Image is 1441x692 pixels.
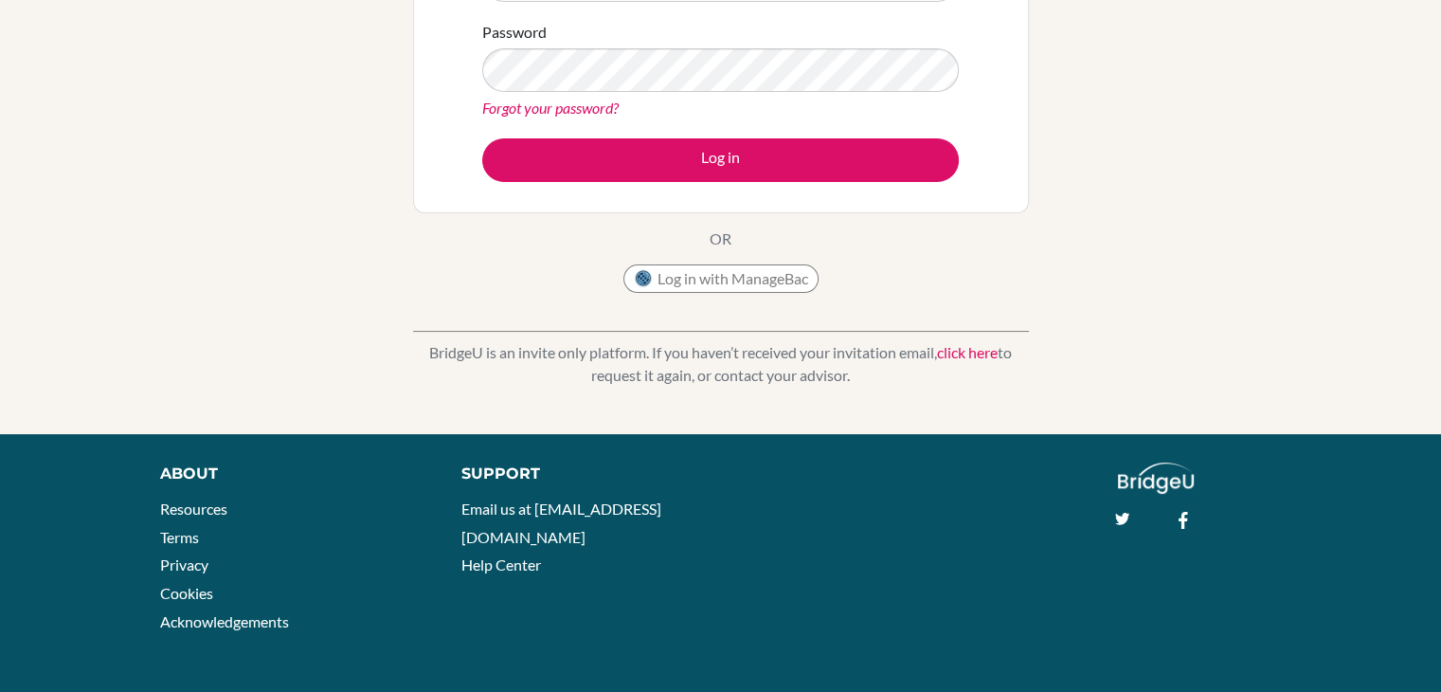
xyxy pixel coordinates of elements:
[710,228,731,250] p: OR
[461,555,541,574] a: Help Center
[461,463,700,485] div: Support
[461,500,661,546] a: Email us at [EMAIL_ADDRESS][DOMAIN_NAME]
[160,584,213,602] a: Cookies
[1118,463,1195,494] img: logo_white@2x-f4f0deed5e89b7ecb1c2cc34c3e3d731f90f0f143d5ea2071677605dd97b5244.png
[623,264,819,293] button: Log in with ManageBac
[413,341,1029,387] p: BridgeU is an invite only platform. If you haven’t received your invitation email, to request it ...
[160,463,419,485] div: About
[937,343,998,361] a: click here
[160,528,199,546] a: Terms
[160,500,227,518] a: Resources
[482,21,547,44] label: Password
[160,555,208,574] a: Privacy
[482,138,959,182] button: Log in
[482,99,619,117] a: Forgot your password?
[160,612,289,630] a: Acknowledgements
